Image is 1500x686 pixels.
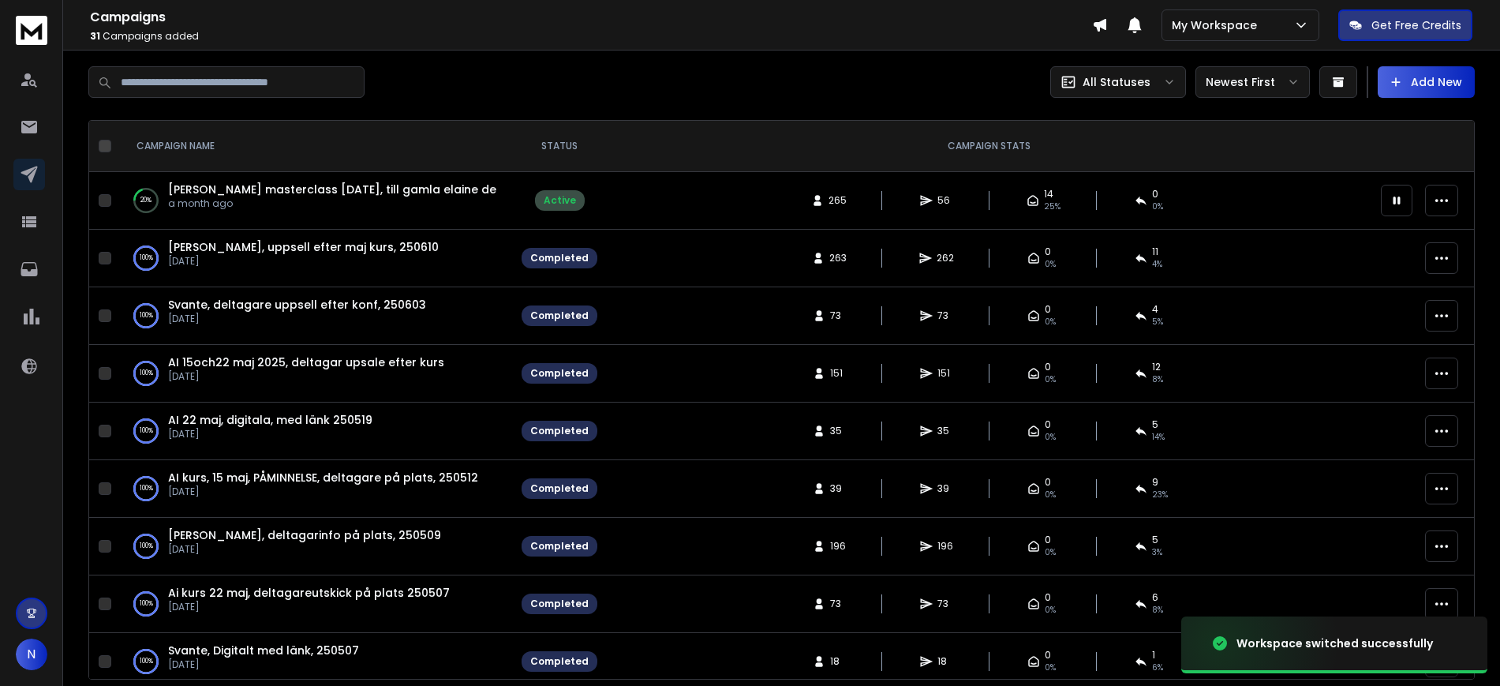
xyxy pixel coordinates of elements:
[168,601,450,613] p: [DATE]
[530,598,589,610] div: Completed
[16,639,47,670] button: N
[140,481,153,497] p: 100 %
[1045,489,1056,501] span: 0%
[1045,431,1056,444] span: 0%
[168,643,359,658] a: Svante, Digitalt med länk, 250507
[16,16,47,45] img: logo
[1152,246,1158,258] span: 11
[937,194,953,207] span: 56
[937,655,953,668] span: 18
[1083,74,1150,90] p: All Statuses
[937,540,953,553] span: 196
[530,367,589,380] div: Completed
[168,485,478,498] p: [DATE]
[1152,534,1158,546] span: 5
[512,121,607,172] th: STATUS
[937,482,953,495] span: 39
[1338,9,1472,41] button: Get Free Credits
[1045,604,1056,617] span: 0%
[140,538,153,554] p: 100 %
[140,250,153,266] p: 100 %
[140,308,153,324] p: 100 %
[168,527,441,543] a: [PERSON_NAME], deltagarinfo på plats, 250509
[530,425,589,437] div: Completed
[607,121,1371,172] th: CAMPAIGN STATS
[1045,534,1051,546] span: 0
[168,239,439,255] a: [PERSON_NAME], uppsell efter maj kurs, 250610
[937,598,953,610] span: 73
[1045,316,1056,328] span: 0%
[1152,258,1162,271] span: 4 %
[1172,17,1263,33] p: My Workspace
[937,252,954,264] span: 262
[1045,361,1051,373] span: 0
[1044,188,1053,201] span: 14
[140,596,153,612] p: 100 %
[830,655,846,668] span: 18
[168,370,444,383] p: [DATE]
[118,230,512,287] td: 100%[PERSON_NAME], uppsell efter maj kurs, 250610[DATE]
[1045,303,1051,316] span: 0
[168,354,444,370] a: AI 15och22 maj 2025, deltagar upsale efter kurs
[1044,201,1060,213] span: 25 %
[1152,418,1158,431] span: 5
[530,655,589,668] div: Completed
[937,425,953,437] span: 35
[118,518,512,575] td: 100%[PERSON_NAME], deltagarinfo på plats, 250509[DATE]
[168,658,359,671] p: [DATE]
[530,252,589,264] div: Completed
[1045,662,1056,674] span: 0%
[1045,258,1056,271] span: 0%
[90,29,100,43] span: 31
[1378,66,1475,98] button: Add New
[1152,373,1163,386] span: 8 %
[1152,431,1165,444] span: 14 %
[168,470,478,485] a: AI kurs, 15 maj, PÅMINNELSE, deltagare på plats, 250512
[530,540,589,553] div: Completed
[1152,201,1163,213] span: 0 %
[1152,316,1163,328] span: 5 %
[530,482,589,495] div: Completed
[118,403,512,460] td: 100%AI 22 maj, digitala, med länk 250519[DATE]
[1236,635,1433,651] div: Workspace switched successfully
[1045,246,1051,258] span: 0
[118,460,512,518] td: 100%AI kurs, 15 maj, PÅMINNELSE, deltagare på plats, 250512[DATE]
[1152,546,1162,559] span: 3 %
[168,197,496,210] p: a month ago
[168,313,426,325] p: [DATE]
[1152,604,1163,617] span: 8 %
[1371,17,1461,33] p: Get Free Credits
[1152,476,1158,489] span: 9
[1152,489,1168,501] span: 23 %
[1152,361,1161,373] span: 12
[90,8,1092,27] h1: Campaigns
[1152,649,1155,662] span: 1
[168,297,426,313] a: Svante, deltagare uppsell efter konf, 250603
[1152,591,1158,604] span: 6
[829,194,847,207] span: 265
[140,423,153,439] p: 100 %
[830,309,846,322] span: 73
[168,585,450,601] span: Ai kurs 22 maj, deltagareutskick på plats 250507
[1152,188,1158,201] span: 0
[168,182,582,197] a: [PERSON_NAME] masterclass [DATE], till gamla elaine deltagare 250812
[544,194,576,207] div: Active
[118,287,512,345] td: 100%Svante, deltagare uppsell efter konf, 250603[DATE]
[118,172,512,230] td: 20%[PERSON_NAME] masterclass [DATE], till gamla elaine deltagare 250812a month ago
[830,482,846,495] span: 39
[118,121,512,172] th: CAMPAIGN NAME
[168,412,372,428] a: AI 22 maj, digitala, med länk 250519
[830,598,846,610] span: 73
[168,543,441,556] p: [DATE]
[140,193,151,208] p: 20 %
[1045,418,1051,431] span: 0
[118,345,512,403] td: 100%AI 15och22 maj 2025, deltagar upsale efter kurs[DATE]
[829,252,847,264] span: 263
